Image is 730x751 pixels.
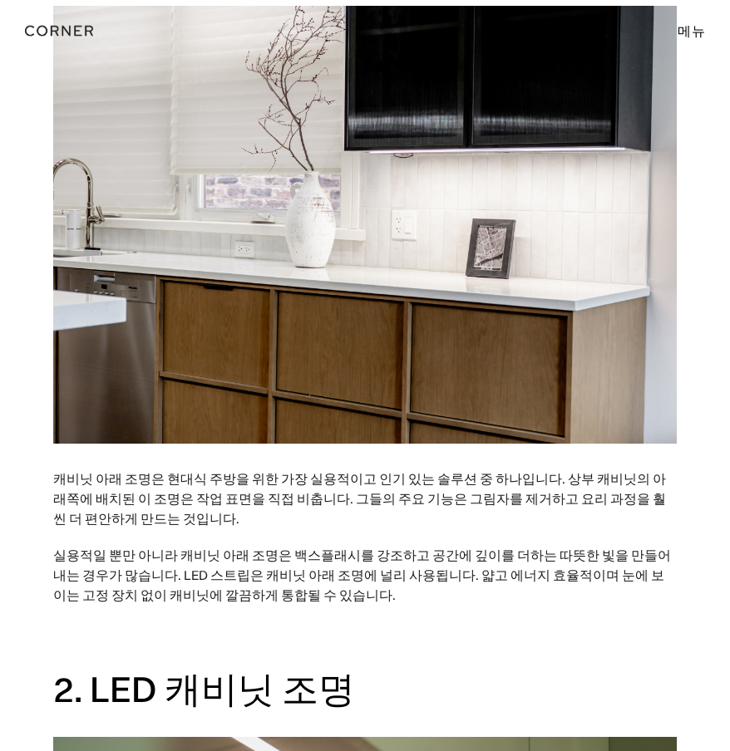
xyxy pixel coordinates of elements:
[53,666,677,712] h2: 2. LED 캐비닛 조명
[53,537,677,613] p: 실용적일 뿐만 아니라 캐비닛 아래 조명은 백스플래시를 강조하고 공간에 깊이를 더하는 따뜻한 빛을 만들어내는 경우가 많습니다. LED 스트립은 캐비닛 아래 조명에 널리 사용됩니...
[53,460,677,537] p: 캐비닛 아래 조명은 현대식 주방을 위한 가장 실용적이고 인기 있는 솔루션 중 하나입니다. 상부 캐비닛의 아래쪽에 배치된 이 조명은 작업 표면을 직접 비춥니다. 그들의 주요 기...
[25,20,138,42] a: 집
[678,24,705,37] div: 메뉴
[661,17,705,45] div: 메뉴
[53,613,677,650] p: ‍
